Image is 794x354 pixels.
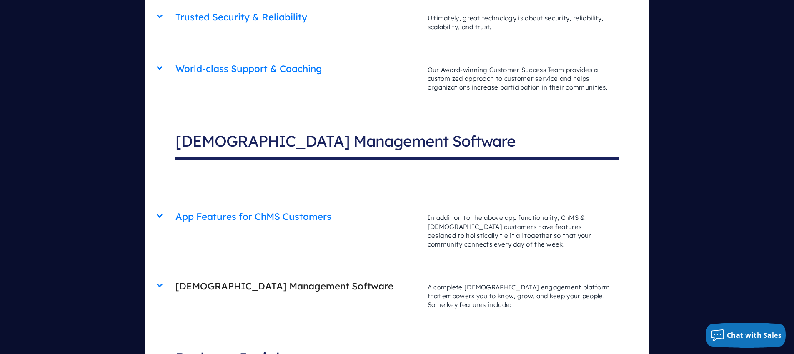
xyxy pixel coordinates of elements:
h2: Trusted Security & Reliability [175,7,419,28]
h2: World-class Support & Coaching [175,58,419,80]
h2: [DEMOGRAPHIC_DATA] Management Software [175,125,619,159]
p: Our Award-winning Customer Success Team provides a customized approach to customer service and he... [419,57,619,100]
h2: [DEMOGRAPHIC_DATA] Management Software [175,276,419,297]
h2: App Features for ChMS Customers [175,206,419,227]
p: Ultimately, great technology is about security, reliability, scalability, and trust. [419,5,619,40]
span: Chat with Sales [727,331,782,340]
p: In addition to the above app functionality, ChMS & [DEMOGRAPHIC_DATA] customers have features des... [419,205,619,257]
p: A complete [DEMOGRAPHIC_DATA] engagement platform that empowers you to know, grow, and keep your ... [419,274,619,318]
button: Chat with Sales [706,323,786,348]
